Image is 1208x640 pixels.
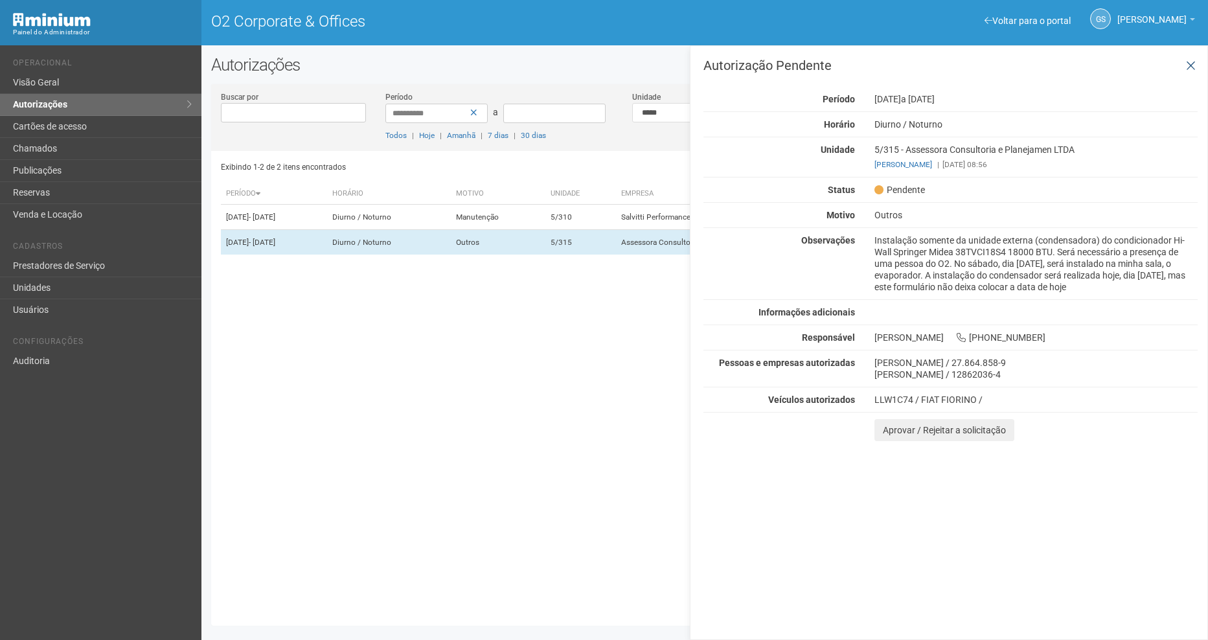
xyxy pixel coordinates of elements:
[493,107,498,117] span: a
[874,184,925,196] span: Pendente
[327,230,451,255] td: Diurno / Noturno
[828,185,855,195] strong: Status
[768,394,855,405] strong: Veículos autorizados
[874,159,1198,170] div: [DATE] 08:56
[865,332,1207,343] div: [PERSON_NAME] [PHONE_NUMBER]
[451,230,545,255] td: Outros
[13,13,91,27] img: Minium
[937,160,939,169] span: |
[1090,8,1111,29] a: GS
[249,238,275,247] span: - [DATE]
[865,119,1207,130] div: Diurno / Noturno
[826,210,855,220] strong: Motivo
[758,307,855,317] strong: Informações adicionais
[1117,16,1195,27] a: [PERSON_NAME]
[545,205,616,230] td: 5/310
[1117,2,1187,25] span: Gabriela Souza
[514,131,516,140] span: |
[821,144,855,155] strong: Unidade
[865,234,1207,293] div: Instalação somente da unidade externa (condensadora) do condicionador Hi-Wall Springer Midea 38TV...
[802,332,855,343] strong: Responsável
[874,160,932,169] a: [PERSON_NAME]
[221,205,327,230] td: [DATE]
[488,131,508,140] a: 7 dias
[447,131,475,140] a: Amanhã
[545,230,616,255] td: 5/315
[632,91,661,103] label: Unidade
[211,55,1198,74] h2: Autorizações
[249,212,275,222] span: - [DATE]
[824,119,855,130] strong: Horário
[211,13,695,30] h1: O2 Corporate & Offices
[13,58,192,72] li: Operacional
[823,94,855,104] strong: Período
[221,157,701,177] div: Exibindo 1-2 de 2 itens encontrados
[221,91,258,103] label: Buscar por
[419,131,435,140] a: Hoje
[385,131,407,140] a: Todos
[451,183,545,205] th: Motivo
[985,16,1071,26] a: Voltar para o portal
[327,205,451,230] td: Diurno / Noturno
[545,183,616,205] th: Unidade
[451,205,545,230] td: Manutenção
[865,209,1207,221] div: Outros
[221,183,327,205] th: Período
[801,235,855,246] strong: Observações
[13,242,192,255] li: Cadastros
[616,183,893,205] th: Empresa
[616,205,893,230] td: Salvitti Performance e Saúde
[703,59,1198,72] h3: Autorização Pendente
[385,91,413,103] label: Período
[221,230,327,255] td: [DATE]
[874,369,1198,380] div: [PERSON_NAME] / 12862036-4
[481,131,483,140] span: |
[327,183,451,205] th: Horário
[616,230,893,255] td: Assessora Consultoria e Planejamen LTDA
[865,144,1207,170] div: 5/315 - Assessora Consultoria e Planejamen LTDA
[874,419,1014,441] button: Aprovar / Rejeitar a solicitação
[719,358,855,368] strong: Pessoas e empresas autorizadas
[901,94,935,104] span: a [DATE]
[13,27,192,38] div: Painel do Administrador
[865,93,1207,105] div: [DATE]
[521,131,546,140] a: 30 dias
[874,394,1198,406] div: LLW1C74 / FIAT FIORINO /
[412,131,414,140] span: |
[874,357,1198,369] div: [PERSON_NAME] / 27.864.858-9
[440,131,442,140] span: |
[13,337,192,350] li: Configurações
